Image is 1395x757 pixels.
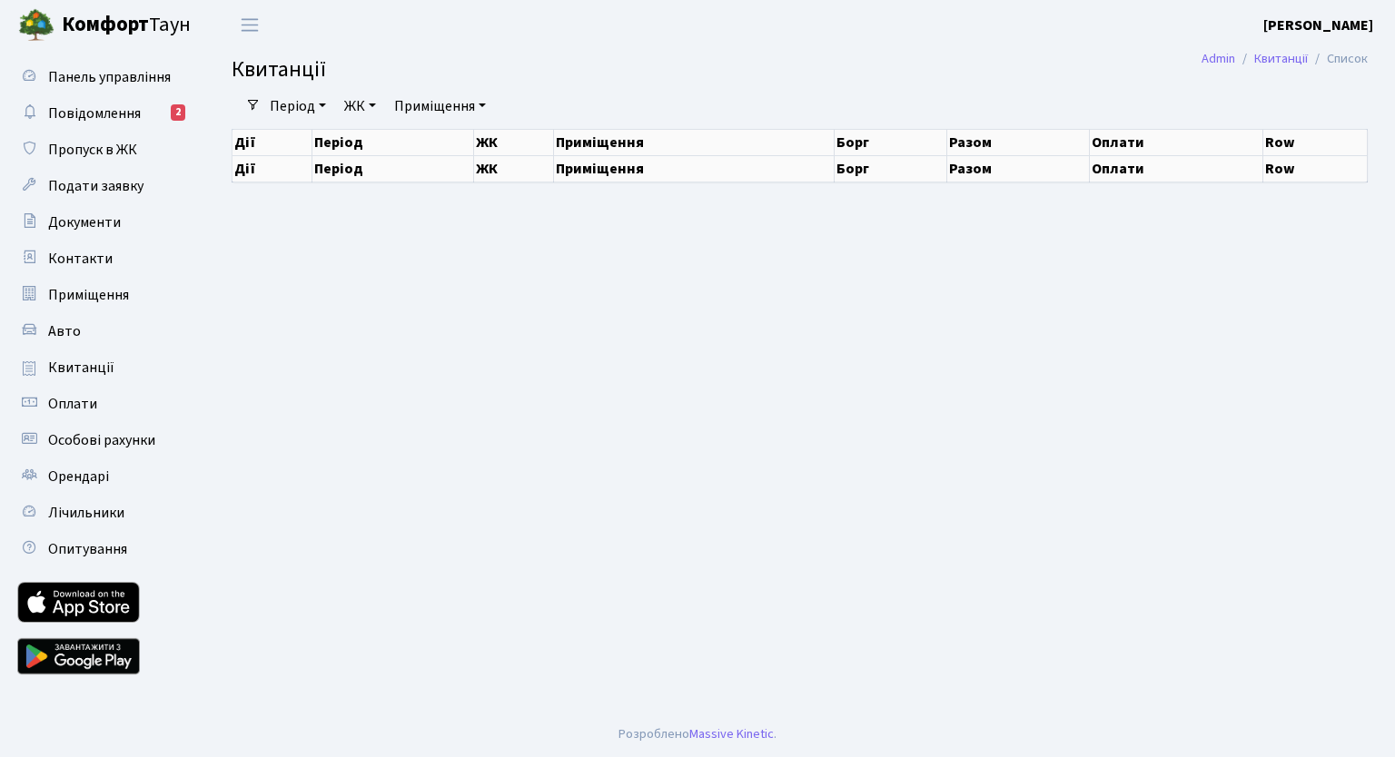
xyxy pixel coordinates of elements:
span: Документи [48,212,121,232]
span: Квитанції [232,54,326,85]
a: [PERSON_NAME] [1263,15,1373,36]
a: Квитанції [1254,49,1308,68]
th: Разом [946,129,1089,155]
a: Панель управління [9,59,191,95]
img: logo.png [18,7,54,44]
span: Авто [48,321,81,341]
a: Орендарі [9,458,191,495]
span: Повідомлення [48,103,141,123]
div: 2 [171,104,185,121]
span: Таун [62,10,191,41]
div: Розроблено . [618,724,777,744]
a: Лічильники [9,495,191,531]
th: Оплати [1090,155,1263,182]
span: Подати заявку [48,176,143,196]
th: Дії [232,155,312,182]
a: Massive Kinetic [689,724,774,743]
span: Панель управління [48,67,171,87]
th: Період [312,129,474,155]
nav: breadcrumb [1174,40,1395,78]
th: Борг [834,155,946,182]
span: Особові рахунки [48,430,155,450]
a: Приміщення [9,277,191,313]
span: Лічильники [48,503,124,523]
b: Комфорт [62,10,149,39]
span: Пропуск в ЖК [48,140,137,160]
a: Приміщення [387,91,493,122]
b: [PERSON_NAME] [1263,15,1373,35]
th: ЖК [474,155,554,182]
th: Row [1262,129,1367,155]
span: Оплати [48,394,97,414]
th: Дії [232,129,312,155]
a: ЖК [337,91,383,122]
li: Список [1308,49,1368,69]
a: Admin [1202,49,1235,68]
a: Контакти [9,241,191,277]
a: Оплати [9,386,191,422]
a: Особові рахунки [9,422,191,458]
a: Опитування [9,531,191,567]
th: Разом [946,155,1089,182]
a: Період [262,91,333,122]
button: Переключити навігацію [227,10,272,40]
th: Приміщення [554,129,835,155]
a: Повідомлення2 [9,95,191,132]
th: Борг [834,129,946,155]
a: Авто [9,313,191,349]
span: Приміщення [48,285,129,305]
a: Пропуск в ЖК [9,132,191,168]
th: Приміщення [554,155,835,182]
span: Контакти [48,249,113,269]
th: Row [1262,155,1367,182]
span: Квитанції [48,358,114,378]
span: Опитування [48,539,127,559]
th: Період [312,155,474,182]
a: Квитанції [9,349,191,386]
a: Подати заявку [9,168,191,204]
th: Оплати [1090,129,1263,155]
a: Документи [9,204,191,241]
th: ЖК [474,129,554,155]
span: Орендарі [48,467,109,487]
